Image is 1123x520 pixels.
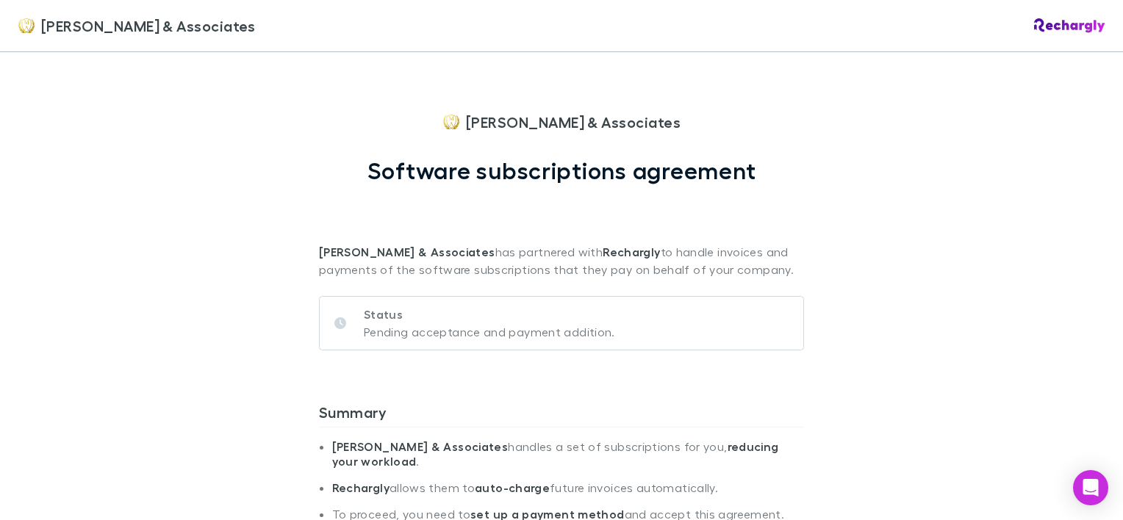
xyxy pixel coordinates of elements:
span: [PERSON_NAME] & Associates [41,15,256,37]
strong: Rechargly [332,480,390,495]
strong: Rechargly [603,245,660,259]
p: Status [364,306,615,323]
h3: Summary [319,403,804,427]
strong: reducing your workload [332,439,779,469]
img: Rechargly Logo [1034,18,1105,33]
h1: Software subscriptions agreement [367,156,756,184]
div: Open Intercom Messenger [1073,470,1108,505]
strong: [PERSON_NAME] & Associates [319,245,495,259]
li: allows them to future invoices automatically. [332,480,804,507]
strong: auto-charge [475,480,550,495]
strong: [PERSON_NAME] & Associates [332,439,509,454]
span: [PERSON_NAME] & Associates [466,111,681,133]
p: has partnered with to handle invoices and payments of the software subscriptions that they pay on... [319,184,804,278]
li: handles a set of subscriptions for you, . [332,439,804,480]
p: Pending acceptance and payment addition. [364,323,615,341]
img: Moroney & Associates 's Logo [18,17,35,35]
img: Moroney & Associates 's Logo [442,113,460,131]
